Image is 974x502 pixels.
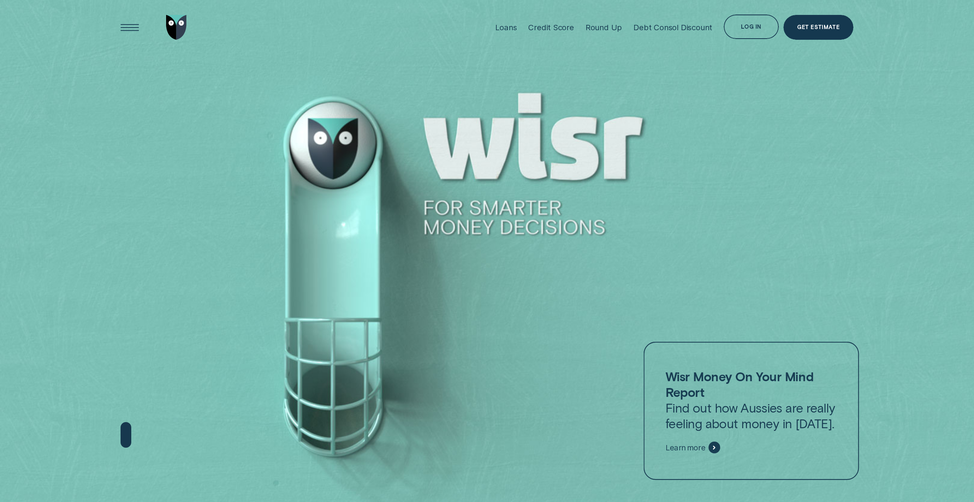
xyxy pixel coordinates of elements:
a: Get Estimate [783,15,853,40]
div: Debt Consol Discount [633,23,712,32]
button: Open Menu [117,15,142,40]
strong: Wisr Money On Your Mind Report [666,369,813,400]
a: Wisr Money On Your Mind ReportFind out how Aussies are really feeling about money in [DATE].Learn... [644,342,859,480]
img: Wisr [166,15,187,40]
span: Learn more [666,443,705,452]
div: Round Up [586,23,622,32]
div: Loans [495,23,517,32]
div: Credit Score [528,23,574,32]
button: Log in [724,15,779,39]
p: Find out how Aussies are really feeling about money in [DATE]. [666,369,837,431]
